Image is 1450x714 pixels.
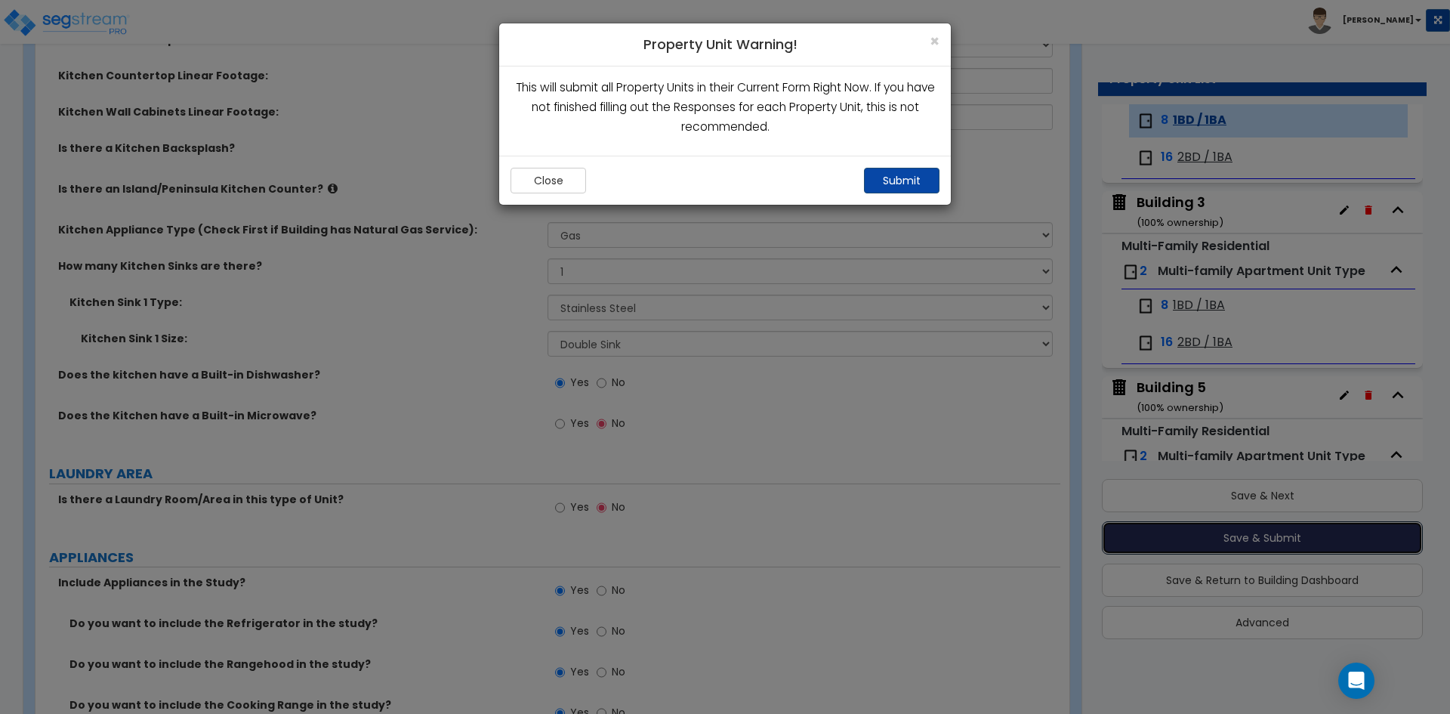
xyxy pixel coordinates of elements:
[930,33,939,49] button: Close
[1338,663,1374,699] div: Open Intercom Messenger
[930,30,939,52] span: ×
[511,78,939,138] p: This will submit all Property Units in their Current Form Right Now. If you have not finished fil...
[864,168,939,193] button: Submit
[511,168,586,193] button: Close
[511,35,939,54] h4: Property Unit Warning!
